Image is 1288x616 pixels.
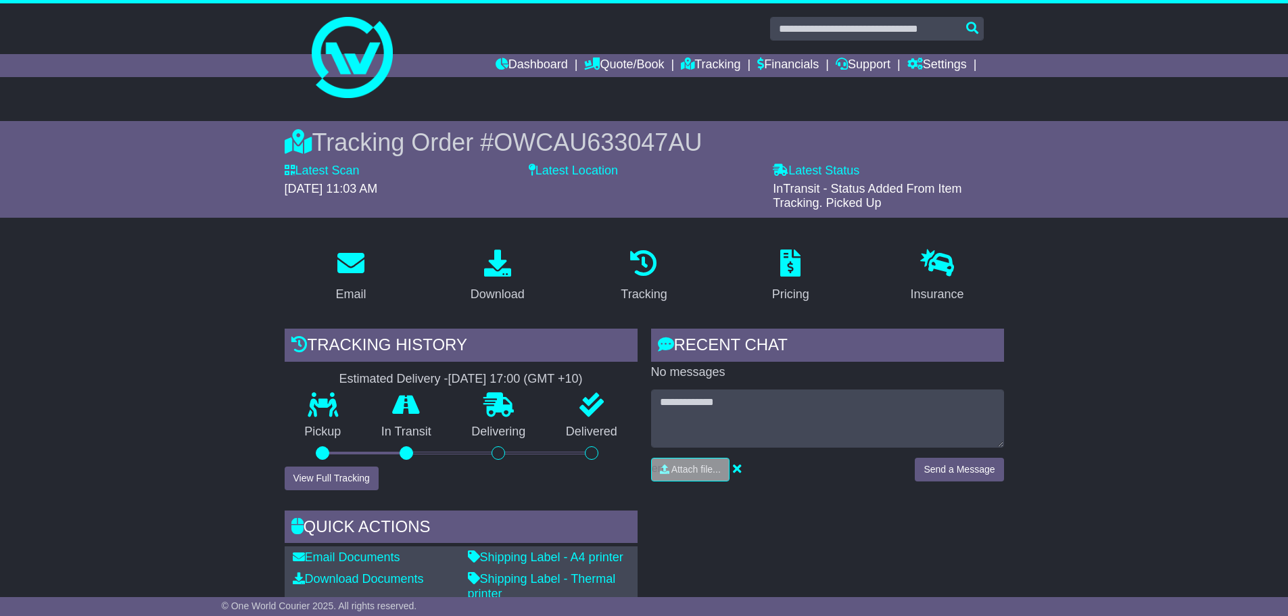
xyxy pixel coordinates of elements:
div: Quick Actions [285,511,638,547]
a: Download [462,245,533,308]
div: Estimated Delivery - [285,372,638,387]
a: Download Documents [293,572,424,586]
label: Latest Scan [285,164,360,179]
div: Tracking Order # [285,128,1004,157]
p: In Transit [361,425,452,440]
label: Latest Location [529,164,618,179]
a: Insurance [902,245,973,308]
a: Support [836,54,890,77]
a: Pricing [763,245,818,308]
button: View Full Tracking [285,467,379,490]
button: Send a Message [915,458,1003,481]
div: Email [335,285,366,304]
a: Email Documents [293,550,400,564]
label: Latest Status [773,164,859,179]
span: © One World Courier 2025. All rights reserved. [222,600,417,611]
div: Pricing [772,285,809,304]
p: No messages [651,365,1004,380]
span: [DATE] 11:03 AM [285,182,378,195]
a: Quote/Book [584,54,664,77]
a: Tracking [681,54,740,77]
a: Dashboard [496,54,568,77]
a: Settings [907,54,967,77]
span: InTransit - Status Added From Item Tracking. Picked Up [773,182,961,210]
div: Tracking history [285,329,638,365]
div: [DATE] 17:00 (GMT +10) [448,372,583,387]
div: Insurance [911,285,964,304]
a: Financials [757,54,819,77]
div: RECENT CHAT [651,329,1004,365]
a: Shipping Label - A4 printer [468,550,623,564]
p: Pickup [285,425,362,440]
div: Download [471,285,525,304]
div: Tracking [621,285,667,304]
a: Shipping Label - Thermal printer [468,572,616,600]
a: Email [327,245,375,308]
span: OWCAU633047AU [494,128,702,156]
p: Delivering [452,425,546,440]
p: Delivered [546,425,638,440]
a: Tracking [612,245,675,308]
